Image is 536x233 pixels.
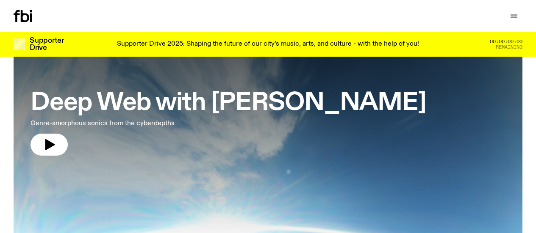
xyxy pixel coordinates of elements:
[31,83,426,156] a: Deep Web with [PERSON_NAME]Genre-amorphous sonics from the cyberdepths
[496,45,522,49] span: Remaining
[31,118,247,129] p: Genre-amorphous sonics from the cyberdepths
[490,39,522,44] span: 00:00:00:00
[30,37,64,52] h3: Supporter Drive
[31,91,426,115] h3: Deep Web with [PERSON_NAME]
[117,41,419,48] p: Supporter Drive 2025: Shaping the future of our city’s music, arts, and culture - with the help o...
